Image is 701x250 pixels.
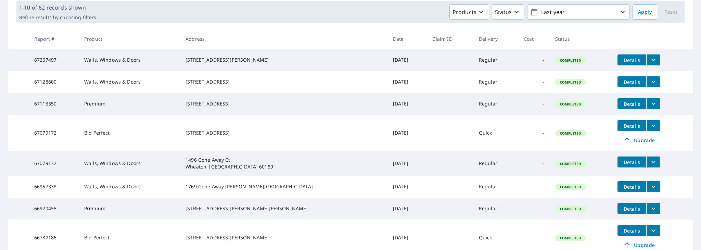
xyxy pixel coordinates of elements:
[556,131,585,136] span: Completed
[622,227,642,234] span: Details
[29,176,79,198] td: 66957338
[79,198,180,220] td: Premium
[387,176,427,198] td: [DATE]
[646,76,660,87] button: filesDropdownBtn-67128600
[29,49,79,71] td: 67267497
[387,71,427,93] td: [DATE]
[186,78,382,85] div: [STREET_ADDRESS]
[556,207,585,211] span: Completed
[186,205,382,212] div: [STREET_ADDRESS][PERSON_NAME][PERSON_NAME]
[387,115,427,151] td: [DATE]
[622,136,656,144] span: Upgrade
[449,4,489,20] button: Products
[617,98,646,109] button: detailsBtn-67113350
[622,184,642,190] span: Details
[617,203,646,214] button: detailsBtn-66920455
[556,236,585,240] span: Completed
[518,71,550,93] td: -
[79,176,180,198] td: Walls, Windows & Doors
[633,4,657,20] button: Apply
[473,93,518,115] td: Regular
[79,71,180,93] td: Walls, Windows & Doors
[646,225,660,236] button: filesDropdownBtn-66787186
[79,151,180,176] td: Walls, Windows & Doors
[617,181,646,192] button: detailsBtn-66957338
[646,181,660,192] button: filesDropdownBtn-66957338
[622,79,642,85] span: Details
[556,80,585,85] span: Completed
[180,29,387,49] th: Address
[646,98,660,109] button: filesDropdownBtn-67113350
[622,101,642,107] span: Details
[622,205,642,212] span: Details
[527,4,630,20] button: Last year
[473,71,518,93] td: Regular
[556,185,585,189] span: Completed
[622,57,642,63] span: Details
[473,151,518,176] td: Regular
[19,14,96,21] p: Refine results by choosing filters
[495,8,512,16] p: Status
[518,29,550,49] th: Cost
[186,57,382,63] div: [STREET_ADDRESS][PERSON_NAME]
[518,93,550,115] td: -
[427,29,473,49] th: Claim ID
[186,183,382,190] div: 1769 Gone Away [PERSON_NAME][GEOGRAPHIC_DATA]
[79,29,180,49] th: Product
[387,151,427,176] td: [DATE]
[387,49,427,71] td: [DATE]
[79,49,180,71] td: Walls, Windows & Doors
[29,151,79,176] td: 67079132
[473,198,518,220] td: Regular
[617,157,646,167] button: detailsBtn-67079132
[617,54,646,65] button: detailsBtn-67267497
[622,123,642,129] span: Details
[29,115,79,151] td: 67079172
[556,102,585,107] span: Completed
[453,8,476,16] p: Products
[518,176,550,198] td: -
[617,120,646,131] button: detailsBtn-67079172
[538,6,619,18] p: Last year
[518,151,550,176] td: -
[387,93,427,115] td: [DATE]
[473,115,518,151] td: Quick
[646,203,660,214] button: filesDropdownBtn-66920455
[617,76,646,87] button: detailsBtn-67128600
[186,157,382,170] div: 1496 Gone Away Ct Wheaton, [GEOGRAPHIC_DATA] 60189
[646,54,660,65] button: filesDropdownBtn-67267497
[556,161,585,166] span: Completed
[387,29,427,49] th: Date
[29,93,79,115] td: 67113350
[646,120,660,131] button: filesDropdownBtn-67079172
[29,71,79,93] td: 67128600
[638,8,652,16] span: Apply
[473,29,518,49] th: Delivery
[186,100,382,107] div: [STREET_ADDRESS]
[556,58,585,63] span: Completed
[186,234,382,241] div: [STREET_ADDRESS][PERSON_NAME]
[186,129,382,136] div: [STREET_ADDRESS]
[492,4,524,20] button: Status
[622,159,642,165] span: Details
[473,176,518,198] td: Regular
[518,49,550,71] td: -
[518,198,550,220] td: -
[518,115,550,151] td: -
[646,157,660,167] button: filesDropdownBtn-67079132
[473,49,518,71] td: Regular
[19,3,96,12] p: 1-10 of 62 records shown
[29,198,79,220] td: 66920455
[29,29,79,49] th: Report #
[622,241,656,249] span: Upgrade
[387,198,427,220] td: [DATE]
[617,135,660,146] a: Upgrade
[79,115,180,151] td: Bid Perfect
[617,225,646,236] button: detailsBtn-66787186
[79,93,180,115] td: Premium
[550,29,612,49] th: Status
